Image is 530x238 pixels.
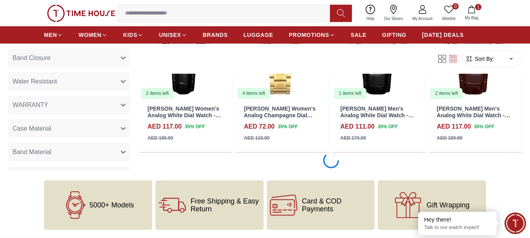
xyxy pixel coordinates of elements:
a: SALE [351,28,366,42]
span: 0 [452,3,459,9]
span: KIDS [123,31,137,39]
div: AED 110.00 [244,134,270,142]
button: Display Type [8,167,130,185]
span: 35 % OFF [185,123,205,130]
span: MEN [44,31,57,39]
button: Band Closure [8,49,130,68]
span: My Bag [462,15,481,21]
span: My Account [409,16,436,22]
span: BRANDS [203,31,228,39]
span: WARRANTY [13,101,48,110]
button: Water Resistant [8,73,130,91]
a: [PERSON_NAME] Women's Analog White Dial Watch - K23553-RLBW [148,105,221,125]
span: Water Resistant [13,77,57,87]
h4: AED 117.00 [437,122,471,131]
button: Band Material [8,143,130,162]
div: AED 170.00 [341,134,366,142]
p: Talk to our watch expert! [424,224,491,231]
span: Free Shipping & Easy Return [191,197,260,213]
img: ... [47,5,115,22]
h4: AED 72.00 [244,122,275,131]
button: Case Material [8,120,130,138]
span: Sort By: [473,55,494,63]
div: AED 180.00 [148,134,173,142]
div: Hey there! [424,216,491,223]
span: Case Material [13,124,51,134]
a: PROMOTIONS [289,28,335,42]
div: 2 items left [430,88,463,99]
span: 35 % OFF [378,123,398,130]
div: 4 items left [238,88,270,99]
span: Our Stores [381,16,406,22]
span: LUGGAGE [244,31,273,39]
a: [PERSON_NAME] Men's Analog White Dial Watch - K23053-RLDW [437,105,510,125]
a: [DATE] DEALS [422,28,464,42]
span: Card & COD Payments [302,197,372,213]
span: 35 % OFF [474,123,494,130]
a: BRANDS [203,28,228,42]
span: UNISEX [159,31,181,39]
div: Chat Widget [505,213,526,234]
a: UNISEX [159,28,187,42]
span: Gift Wrapping [426,201,470,209]
a: [PERSON_NAME] Women's Analog Champagne Dial Watch - K23552-GBGC [244,105,316,125]
a: LUGGAGE [244,28,273,42]
span: PROMOTIONS [289,31,329,39]
span: [DATE] DEALS [422,31,464,39]
span: 1 [475,4,481,10]
span: Band Closure [13,54,51,63]
a: 0Wishlist [437,3,460,23]
div: AED 180.00 [437,134,462,142]
span: GIFTING [382,31,406,39]
span: Help [363,16,378,22]
div: 1 items left [334,88,366,99]
a: WOMEN [78,28,107,42]
a: GIFTING [382,28,406,42]
button: 1My Bag [460,4,483,22]
span: SALE [351,31,366,39]
a: KIDS [123,28,143,42]
a: Help [362,3,379,23]
span: Wishlist [439,16,459,22]
a: MEN [44,28,63,42]
h4: AED 117.00 [148,122,182,131]
span: 35 % OFF [278,123,298,130]
a: [PERSON_NAME] Men's Analog White Dial Watch - K23053-SLBW [341,105,414,125]
div: 2 items left [141,88,173,99]
span: 5000+ Models [89,201,134,209]
a: Our Stores [379,3,408,23]
button: WARRANTY [8,96,130,115]
span: WOMEN [78,31,102,39]
h4: AED 111.00 [341,122,375,131]
button: Sort By: [465,55,494,63]
span: Band Material [13,148,51,157]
